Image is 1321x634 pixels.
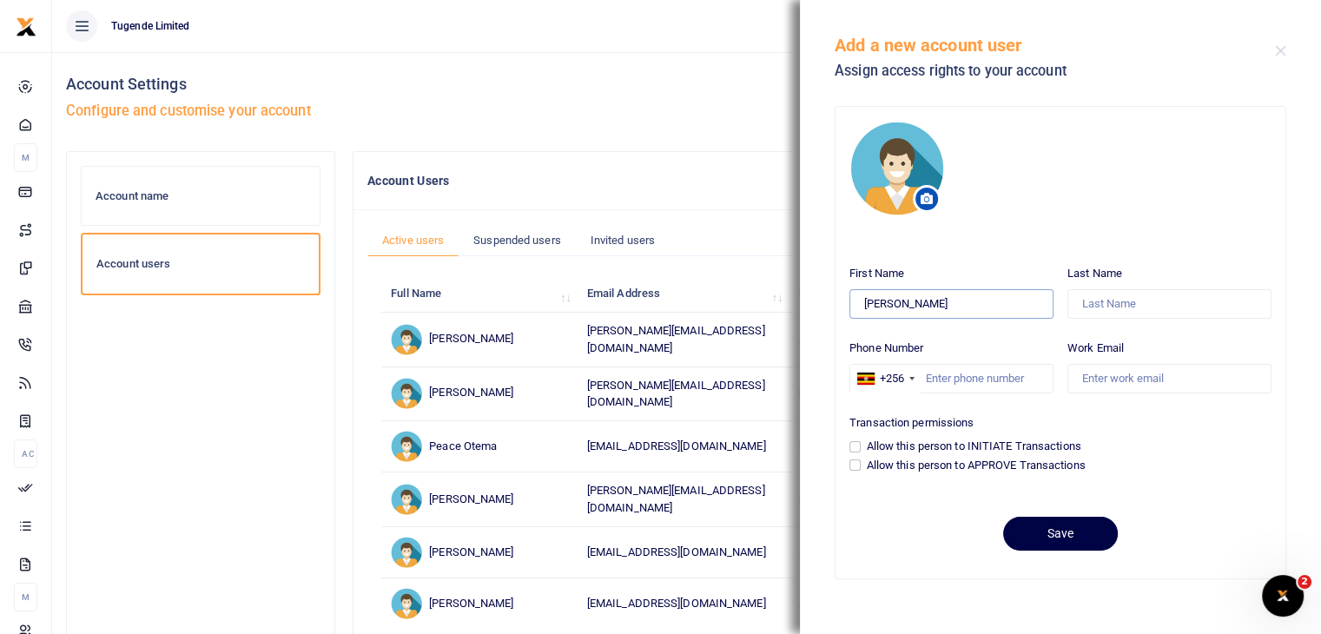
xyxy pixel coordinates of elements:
label: Transaction permissions [849,414,974,432]
td: Peace Otema [381,421,578,472]
div: +256 [880,370,904,387]
td: [PERSON_NAME][EMAIL_ADDRESS][DOMAIN_NAME] [578,367,789,421]
div: Uganda: +256 [850,365,920,393]
a: Invited users [576,224,670,257]
h5: Configure and customise your account [66,102,1307,120]
label: First Name [849,265,904,282]
a: Account users [81,233,320,295]
a: Suspended users [459,224,576,257]
h6: Account name [96,189,306,203]
th: Permissions: activate to sort column ascending [789,275,985,313]
label: Allow this person to INITIATE Transactions [867,438,1081,455]
input: Enter work email [1067,364,1271,393]
h5: Assign access rights to your account [835,63,1275,80]
td: [EMAIL_ADDRESS][DOMAIN_NAME] [578,421,789,472]
td: [PERSON_NAME][EMAIL_ADDRESS][DOMAIN_NAME] [578,472,789,526]
th: Full Name: activate to sort column ascending [381,275,578,313]
h4: Account Users [367,171,1160,190]
li: Ac [14,439,37,468]
td: Administrator, Approver [789,578,985,629]
a: Active users [367,224,459,257]
li: M [14,583,37,611]
td: [PERSON_NAME] [381,472,578,526]
th: Email Address: activate to sort column ascending [578,275,789,313]
label: Last Name [1067,265,1122,282]
td: Initiator [789,472,985,526]
input: Enter phone number [849,364,1053,393]
input: Last Name [1067,289,1271,319]
td: Initiator [789,367,985,421]
label: Phone Number [849,340,923,357]
a: logo-small logo-large logo-large [16,19,36,32]
span: 2 [1298,575,1311,589]
td: Approver [789,313,985,367]
td: [PERSON_NAME] [381,313,578,367]
td: [EMAIL_ADDRESS][DOMAIN_NAME] [578,578,789,629]
td: [PERSON_NAME][EMAIL_ADDRESS][DOMAIN_NAME] [578,313,789,367]
label: Allow this person to APPROVE Transactions [867,457,1086,474]
a: Account name [81,166,320,227]
li: M [14,143,37,172]
td: Approver [789,527,985,578]
button: Save [1003,517,1118,551]
input: First Name [849,289,1053,319]
td: Initiator [789,421,985,472]
label: Work Email [1067,340,1124,357]
td: [PERSON_NAME] [381,527,578,578]
iframe: Intercom live chat [1262,575,1304,617]
h6: Account users [96,257,305,271]
img: logo-small [16,17,36,37]
td: [PERSON_NAME] [381,578,578,629]
span: Tugende Limited [104,18,197,34]
h4: Account Settings [66,75,1307,94]
button: Close [1275,45,1286,56]
h5: Add a new account user [835,35,1275,56]
td: [EMAIL_ADDRESS][DOMAIN_NAME] [578,527,789,578]
td: [PERSON_NAME] [381,367,578,421]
